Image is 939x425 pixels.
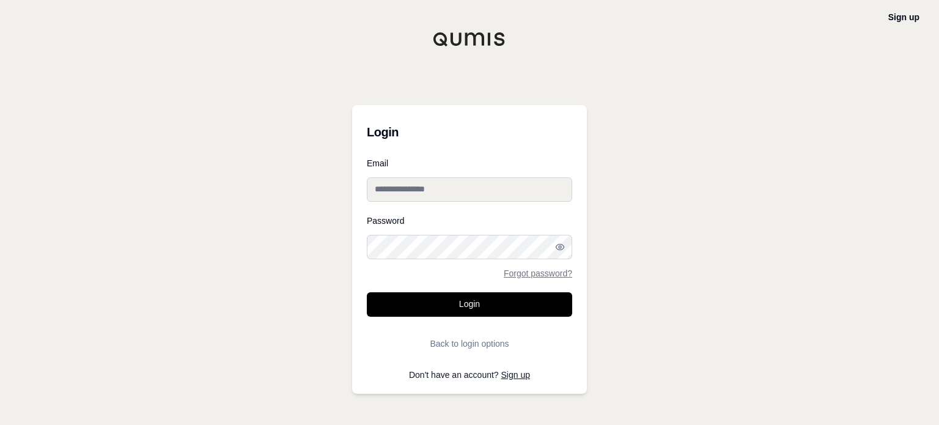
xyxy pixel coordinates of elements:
[888,12,919,22] a: Sign up
[504,269,572,278] a: Forgot password?
[367,159,572,168] label: Email
[367,120,572,144] h3: Login
[367,292,572,317] button: Login
[367,216,572,225] label: Password
[433,32,506,46] img: Qumis
[501,370,530,380] a: Sign up
[367,331,572,356] button: Back to login options
[367,371,572,379] p: Don't have an account?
